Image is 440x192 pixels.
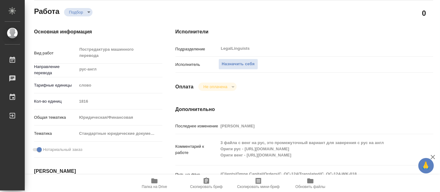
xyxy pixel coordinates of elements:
[218,138,412,160] textarea: 3 файла с венг на рус, это промежуточный вариант для заверения с рус на англ Ориги рус - [URL][DO...
[175,172,218,178] p: Путь на drive
[34,28,151,36] h4: Основная информация
[421,159,431,172] span: 🙏
[34,114,77,121] p: Общая тематика
[77,97,162,106] input: Пустое поле
[34,98,77,105] p: Кол-во единиц
[418,158,434,173] button: 🙏
[180,175,232,192] button: Скопировать бриф
[77,112,162,123] div: Юридическая/Финансовая
[175,28,433,36] h4: Исполнители
[175,62,218,68] p: Исполнитель
[77,80,162,91] div: слово
[34,82,77,88] p: Тарифные единицы
[201,84,229,89] button: Не оплачена
[175,143,218,156] p: Комментарий к работе
[222,61,255,68] span: Назначить себя
[67,10,85,15] button: Подбор
[190,185,222,189] span: Скопировать бриф
[142,185,167,189] span: Папка на Drive
[218,122,412,130] input: Пустое поле
[128,175,180,192] button: Папка на Drive
[34,5,59,16] h2: Работа
[43,147,82,153] span: Нотариальный заказ
[232,175,284,192] button: Скопировать мини-бриф
[284,175,336,192] button: Обновить файлы
[218,169,412,179] textarea: /Clients/Omne Capital/Orders/C_OC-124/Translated/C_OC-124-WK-018
[175,106,433,113] h4: Дополнительно
[34,64,77,76] p: Направление перевода
[175,83,194,91] h4: Оплата
[34,168,151,175] h4: [PERSON_NAME]
[175,46,218,52] p: Подразделение
[34,130,77,137] p: Тематика
[218,59,258,70] button: Назначить себя
[77,128,162,139] div: Стандартные юридические документы, договоры, уставы
[34,50,77,56] p: Вид работ
[422,8,426,18] h2: 0
[64,8,93,16] div: Подбор
[175,123,218,129] p: Последнее изменение
[237,185,279,189] span: Скопировать мини-бриф
[198,83,236,91] div: Подбор
[295,185,326,189] span: Обновить файлы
